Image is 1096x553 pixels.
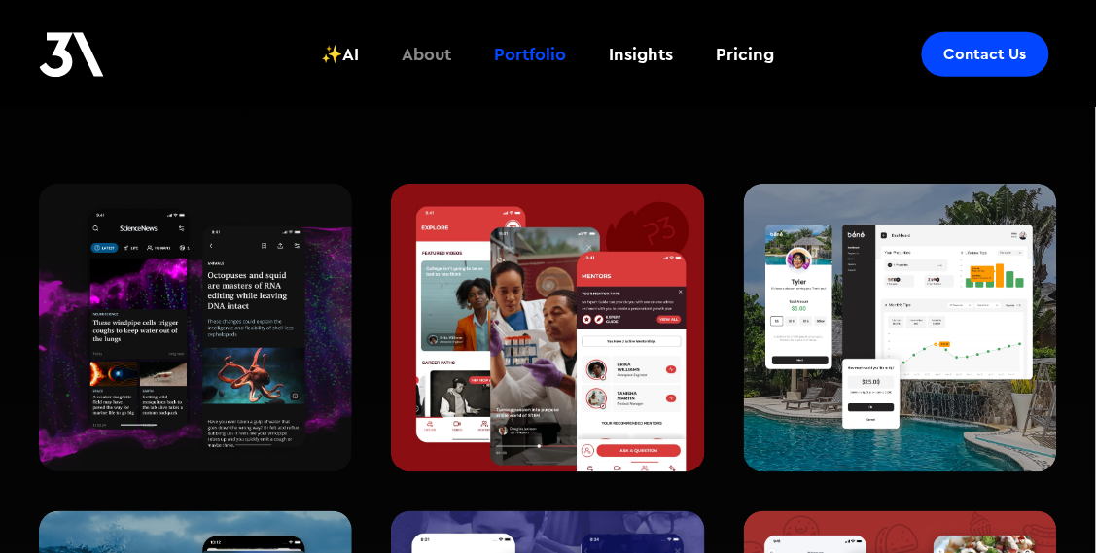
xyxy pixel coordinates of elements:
img: Mentorship & Community Apps [391,184,704,472]
div: ✨AI [322,42,360,67]
div: Insights [610,42,674,67]
div: Pricing [717,42,775,67]
a: ✨AI [310,18,371,90]
div: Portfolio [495,42,567,67]
img: Béné Tipping provides digital tipping for the Hospitality Industry [744,184,1057,472]
div: Contact Us [944,45,1027,64]
a: Insights [598,18,686,90]
img: Mobile Apps for Magazine Publication [39,184,352,472]
a: Pricing [705,18,787,90]
a: About [391,18,464,90]
a: Portfolio [483,18,579,90]
div: About [403,42,452,67]
a: Contact Us [922,32,1049,77]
